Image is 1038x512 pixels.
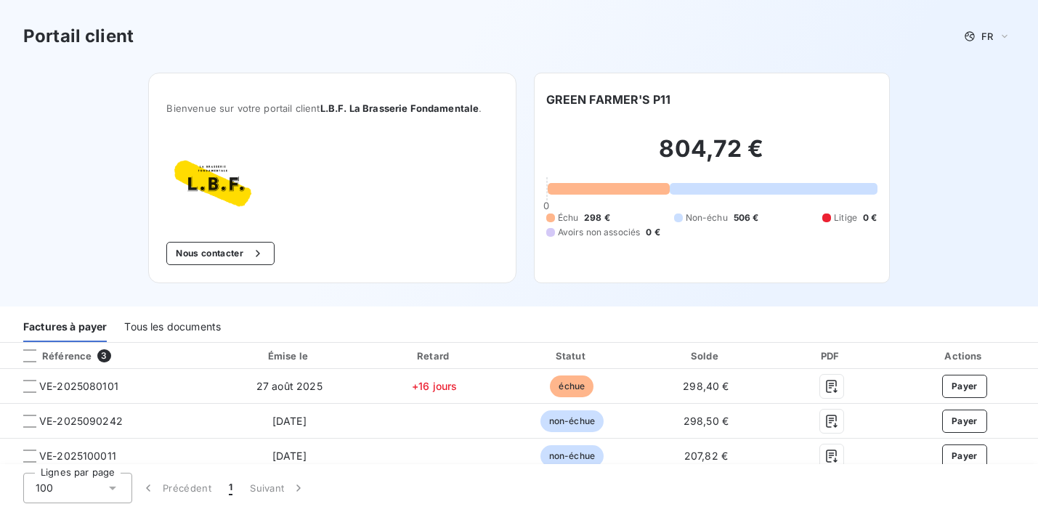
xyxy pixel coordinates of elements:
div: Actions [894,349,1035,363]
img: Company logo [166,149,259,219]
div: Factures à payer [23,312,107,342]
span: [DATE] [272,450,307,462]
button: 1 [220,473,241,503]
span: Avoirs non associés [558,226,641,239]
span: non-échue [540,410,604,432]
span: 3 [97,349,110,362]
button: Suivant [241,473,315,503]
h2: 804,72 € [546,134,877,178]
button: Nous contacter [166,242,274,265]
span: Échu [558,211,579,224]
span: 100 [36,481,53,495]
span: non-échue [540,445,604,467]
span: VE-2025100011 [39,449,116,463]
div: Tous les documents [124,312,221,342]
span: VE-2025080101 [39,379,118,394]
span: 298,40 € [683,380,729,392]
h6: GREEN FARMER'S P11 [546,91,671,108]
span: L.B.F. La Brasserie Fondamentale [320,102,479,114]
span: +16 jours [412,380,457,392]
span: VE-2025090242 [39,414,123,428]
div: PDF [775,349,888,363]
span: Non-échu [686,211,728,224]
h3: Portail client [23,23,134,49]
span: FR [981,31,993,42]
button: Payer [942,375,987,398]
span: 1 [229,481,232,495]
div: Statut [507,349,637,363]
button: Précédent [132,473,220,503]
div: Retard [368,349,500,363]
span: échue [550,375,593,397]
span: Litige [834,211,857,224]
div: Solde [643,349,769,363]
div: Référence [12,349,92,362]
span: 298 € [584,211,610,224]
button: Payer [942,444,987,468]
span: Bienvenue sur votre portail client . [166,102,498,114]
span: 0 € [646,226,660,239]
span: 298,50 € [684,415,729,427]
span: 207,82 € [684,450,728,462]
span: [DATE] [272,415,307,427]
div: Émise le [216,349,362,363]
span: 0 [543,200,549,211]
span: 27 août 2025 [256,380,323,392]
span: 0 € [863,211,877,224]
button: Payer [942,410,987,433]
span: 506 € [734,211,759,224]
